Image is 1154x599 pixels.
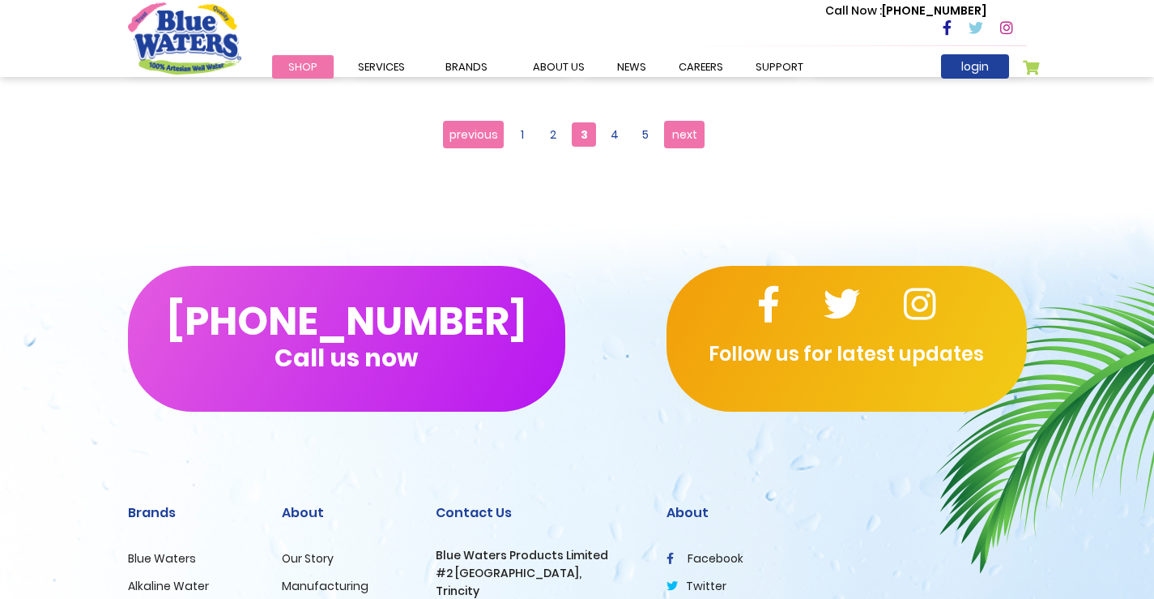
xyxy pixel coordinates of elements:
a: store logo [128,2,241,74]
a: 4 [603,122,627,147]
a: twitter [666,578,726,594]
h2: About [282,505,411,520]
p: Follow us for latest updates [666,340,1027,369]
a: News [601,55,662,79]
a: about us [517,55,601,79]
h2: Brands [128,505,258,520]
button: [PHONE_NUMBER]Call us now [128,266,565,412]
p: [PHONE_NUMBER] [825,2,986,19]
a: 1 [510,122,534,147]
span: 3 [572,122,596,147]
a: previous [443,121,504,148]
h2: About [666,505,1027,520]
span: Call Now : [825,2,882,19]
a: Our Story [282,550,334,567]
a: support [739,55,820,79]
h3: Blue Waters Products Limited [436,549,642,563]
a: 5 [633,122,658,147]
span: Call us now [275,353,418,362]
h2: Contact Us [436,505,642,520]
a: login [941,54,1009,79]
span: Services [358,59,405,75]
a: Alkaline Water [128,578,209,594]
a: 2 [541,122,565,147]
h3: #2 [GEOGRAPHIC_DATA], [436,567,642,580]
span: Shop [288,59,317,75]
span: next [672,122,697,147]
h3: Trincity [436,584,642,598]
span: previous [449,122,498,147]
a: next [664,121,705,148]
span: Brands [445,59,488,75]
a: Blue Waters [128,550,196,567]
a: facebook [666,550,743,567]
a: careers [662,55,739,79]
